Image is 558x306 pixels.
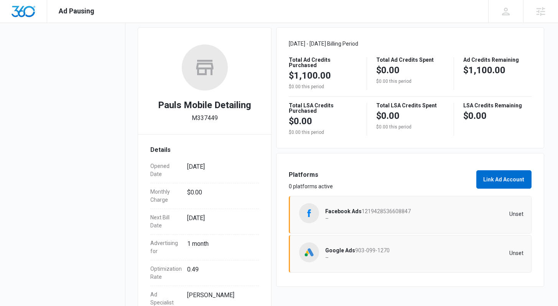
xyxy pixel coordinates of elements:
dt: Next Bill Date [150,214,181,230]
span: Facebook Ads [325,208,362,214]
dd: 1 month [187,239,253,255]
p: M337449 [192,114,218,123]
h3: Details [150,145,259,155]
p: Total Ad Credits Purchased [289,57,357,68]
p: Total LSA Credits Spent [376,103,444,108]
p: $1,100.00 [463,64,505,76]
p: 0 platforms active [289,183,471,191]
p: Total LSA Credits Purchased [289,103,357,114]
p: – [325,216,424,221]
p: – [325,255,424,260]
dd: 0.49 [187,265,253,281]
div: Next Bill Date[DATE] [150,209,259,235]
p: $0.00 [376,64,400,76]
p: Ad Credits Remaining [463,57,532,63]
p: $0.00 [376,110,400,122]
p: $0.00 [289,115,312,127]
dt: Opened Date [150,162,181,178]
span: 1219428536608847 [362,208,411,214]
p: $1,100.00 [289,69,331,82]
p: $0.00 this period [289,83,357,90]
div: Monthly Charge$0.00 [150,183,259,209]
p: Total Ad Credits Spent [376,57,444,63]
dt: Advertising for [150,239,181,255]
span: Ad Pausing [59,7,94,15]
h3: Platforms [289,170,471,179]
img: Google Ads [303,247,315,258]
dt: Monthly Charge [150,188,181,204]
div: Optimization Rate0.49 [150,260,259,286]
p: [DATE] - [DATE] Billing Period [289,40,531,48]
div: Opened Date[DATE] [150,158,259,183]
dd: $0.00 [187,188,253,204]
a: Google AdsGoogle Ads903-099-1270–Unset [289,235,531,273]
p: $0.00 this period [376,123,444,130]
dt: Optimization Rate [150,265,181,281]
p: LSA Credits Remaining [463,103,532,108]
img: Facebook Ads [303,207,315,219]
div: Advertising for1 month [150,235,259,260]
p: Unset [425,250,523,256]
h2: Pauls Mobile Detailing [158,98,251,112]
p: $0.00 [463,110,487,122]
p: Unset [425,211,523,217]
dd: [DATE] [187,214,253,230]
p: $0.00 this period [376,78,444,85]
p: $0.00 this period [289,129,357,136]
button: Link Ad Account [476,170,532,189]
span: 903-099-1270 [355,247,390,253]
a: Facebook AdsFacebook Ads1219428536608847–Unset [289,196,531,234]
span: Google Ads [325,247,355,253]
dd: [DATE] [187,162,253,178]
